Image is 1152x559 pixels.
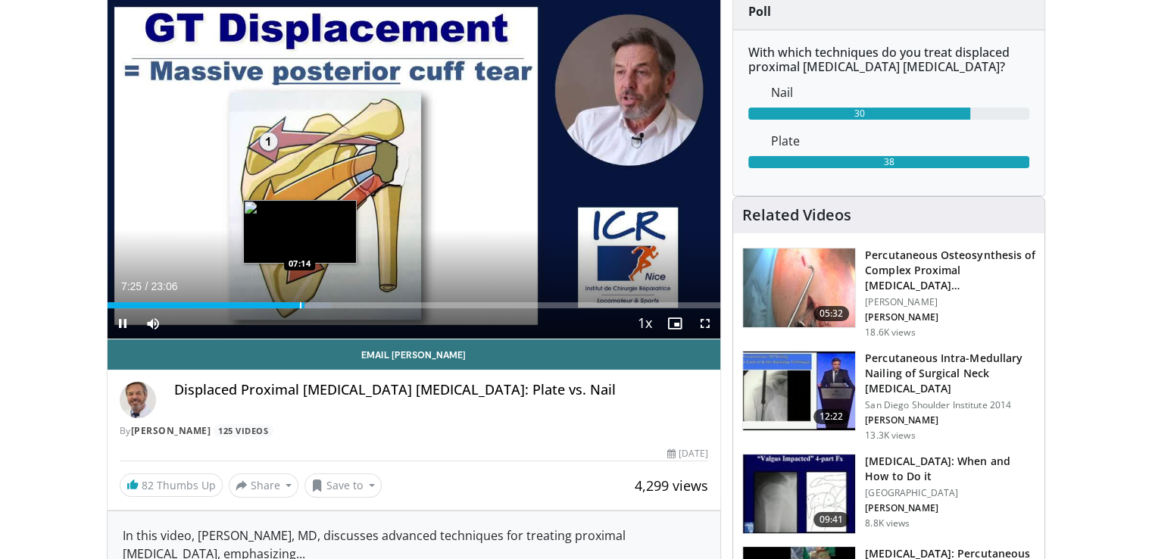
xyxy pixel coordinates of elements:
[865,487,1035,499] p: [GEOGRAPHIC_DATA]
[813,306,850,321] span: 05:32
[865,414,1035,426] p: [PERSON_NAME]
[120,473,223,497] a: 82 Thumbs Up
[304,473,382,498] button: Save to
[629,308,660,339] button: Playback Rate
[635,476,708,495] span: 4,299 views
[865,454,1035,484] h3: [MEDICAL_DATA]: When and How to Do it
[742,454,1035,534] a: 09:41 [MEDICAL_DATA]: When and How to Do it [GEOGRAPHIC_DATA] [PERSON_NAME] 8.8K views
[813,409,850,424] span: 12:22
[108,339,721,370] a: Email [PERSON_NAME]
[690,308,720,339] button: Fullscreen
[667,447,708,461] div: [DATE]
[865,351,1035,396] h3: Percutaneous Intra-Medullary Nailing of Surgical Neck [MEDICAL_DATA]
[742,206,851,224] h4: Related Videos
[743,351,855,430] img: 5d0685ff-2d65-4e7f-971a-5fdd5e4ef50c.150x105_q85_crop-smart_upscale.jpg
[131,424,211,437] a: [PERSON_NAME]
[760,132,1041,150] dd: Plate
[151,280,177,292] span: 23:06
[813,512,850,527] span: 09:41
[865,311,1035,323] p: [PERSON_NAME]
[120,382,156,418] img: Avatar
[121,280,142,292] span: 7:25
[229,473,299,498] button: Share
[743,454,855,533] img: 38493_0000_3.png.150x105_q85_crop-smart_upscale.jpg
[865,326,915,339] p: 18.6K views
[743,248,855,327] img: eWNh-8akTAF2kj8X4xMDoxOmdtO40mAx_7.150x105_q85_crop-smart_upscale.jpg
[120,424,709,438] div: By
[748,156,1029,168] div: 38
[145,280,148,292] span: /
[865,399,1035,411] p: San Diego Shoulder Institute 2014
[174,382,709,398] h4: Displaced Proximal [MEDICAL_DATA] [MEDICAL_DATA]: Plate vs. Nail
[660,308,690,339] button: Enable picture-in-picture mode
[214,424,273,437] a: 125 Videos
[760,83,1041,101] dd: Nail
[108,308,138,339] button: Pause
[865,429,915,442] p: 13.3K views
[742,248,1035,339] a: 05:32 Percutaneous Osteosynthesis of Complex Proximal [MEDICAL_DATA] [MEDICAL_DATA] (H… [PERSON_N...
[748,3,771,20] strong: Poll
[748,45,1029,74] h6: With which techniques do you treat displaced proximal [MEDICAL_DATA] [MEDICAL_DATA]?
[865,517,910,529] p: 8.8K views
[865,296,1035,308] p: [PERSON_NAME]
[865,502,1035,514] p: [PERSON_NAME]
[243,200,357,264] img: image.jpeg
[138,308,168,339] button: Mute
[865,248,1035,293] h3: Percutaneous Osteosynthesis of Complex Proximal [MEDICAL_DATA] [MEDICAL_DATA] (H…
[108,302,721,308] div: Progress Bar
[142,478,154,492] span: 82
[742,351,1035,442] a: 12:22 Percutaneous Intra-Medullary Nailing of Surgical Neck [MEDICAL_DATA] San Diego Shoulder Ins...
[748,108,970,120] div: 30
